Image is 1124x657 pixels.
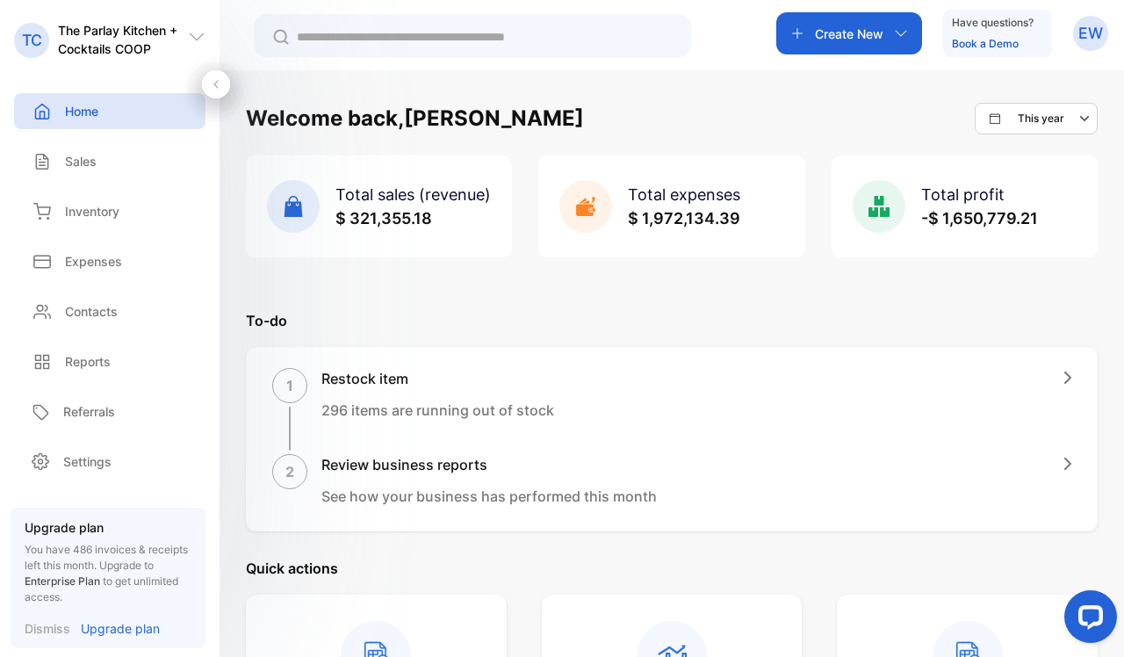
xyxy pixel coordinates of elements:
h1: Welcome back, [PERSON_NAME] [246,103,584,134]
p: EW [1078,22,1103,45]
p: To-do [246,310,1098,331]
p: 1 [286,375,293,396]
p: Settings [63,452,112,471]
p: Upgrade plan [81,619,160,638]
p: 2 [285,461,294,482]
p: 296 items are running out of stock [321,400,554,421]
p: Sales [65,152,97,170]
p: Expenses [65,252,122,271]
button: Create New [776,12,922,54]
span: Total expenses [628,185,740,204]
p: Have questions? [952,14,1034,32]
p: This year [1018,111,1064,126]
p: Quick actions [246,558,1098,579]
p: TC [22,29,42,52]
a: Upgrade plan [70,619,160,638]
span: Total profit [921,185,1005,204]
iframe: LiveChat chat widget [1050,583,1124,657]
p: Referrals [63,402,115,421]
span: $ 321,355.18 [335,209,432,227]
span: $ 1,972,134.39 [628,209,740,227]
h1: Restock item [321,368,554,389]
p: Inventory [65,202,119,220]
button: EW [1073,12,1108,54]
span: Total sales (revenue) [335,185,491,204]
p: Reports [65,352,111,371]
span: Upgrade to to get unlimited access. [25,559,178,603]
span: -$ 1,650,779.21 [921,209,1038,227]
p: Contacts [65,302,118,321]
p: Home [65,102,98,120]
p: See how your business has performed this month [321,486,657,507]
p: Create New [815,25,883,43]
p: You have 486 invoices & receipts left this month. [25,542,191,605]
a: Book a Demo [952,37,1019,50]
p: Upgrade plan [25,518,191,537]
p: Dismiss [25,619,70,638]
p: The Parlay Kitchen + Cocktails COOP [58,21,188,58]
h1: Review business reports [321,454,657,475]
span: Enterprise Plan [25,574,100,588]
button: This year [975,103,1098,134]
